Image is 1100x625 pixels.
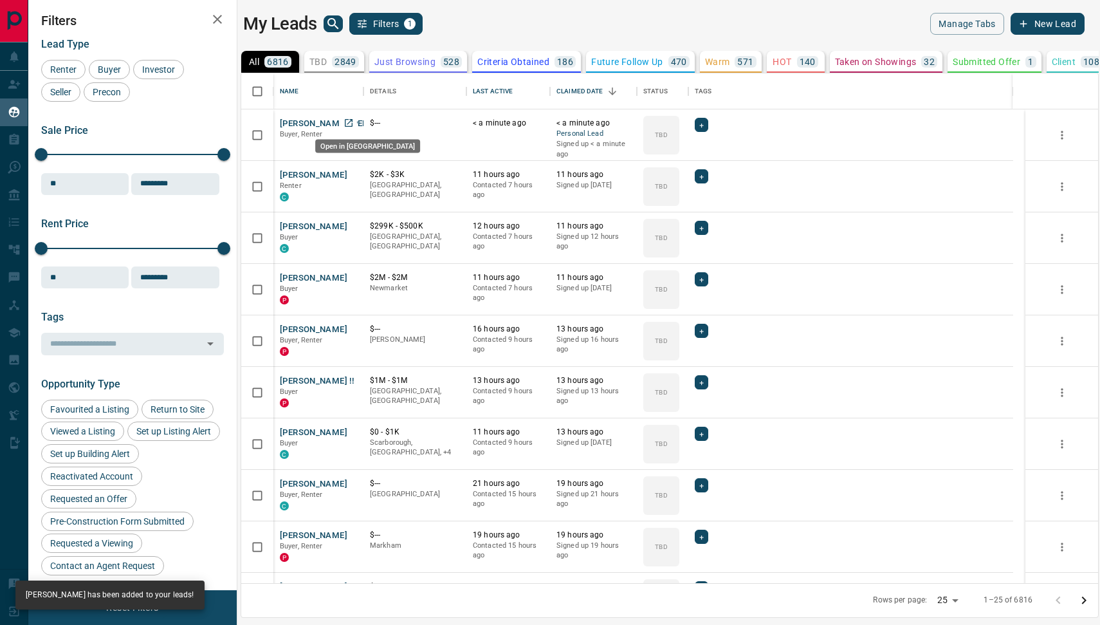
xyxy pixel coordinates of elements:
[688,73,1013,109] div: Tags
[637,73,688,109] div: Status
[835,57,917,66] p: Taken on Showings
[370,375,460,386] p: $1M - $1M
[699,479,704,492] span: +
[556,581,630,592] p: 21 hours ago
[473,221,544,232] p: 12 hours ago
[280,490,323,499] span: Buyer, Renter
[41,534,142,553] div: Requested a Viewing
[273,73,363,109] div: Name
[280,387,298,396] span: Buyer
[473,283,544,303] p: Contacted 7 hours ago
[695,169,708,183] div: +
[557,57,573,66] p: 186
[556,118,630,129] p: < a minute ago
[556,324,630,335] p: 13 hours ago
[473,438,544,458] p: Contacted 9 hours ago
[556,530,630,541] p: 19 hours ago
[556,541,630,561] p: Signed up 19 hours ago
[370,180,460,200] p: [GEOGRAPHIC_DATA], [GEOGRAPHIC_DATA]
[695,118,708,132] div: +
[280,375,354,387] button: [PERSON_NAME] !!
[280,542,323,550] span: Buyer, Renter
[1028,57,1033,66] p: 1
[695,427,708,441] div: +
[1052,126,1072,145] button: more
[705,57,730,66] p: Warm
[46,494,132,504] span: Requested an Offer
[309,57,327,66] p: TBD
[41,489,136,508] div: Requested an Offer
[556,73,603,109] div: Claimed Date
[133,60,184,79] div: Investor
[46,64,81,75] span: Renter
[46,449,134,459] span: Set up Building Alert
[280,324,347,336] button: [PERSON_NAME]
[473,375,544,386] p: 13 hours ago
[340,115,357,131] a: Open in New Tab
[1052,57,1076,66] p: Client
[370,169,460,180] p: $2K - $3K
[46,426,120,436] span: Viewed a Listing
[655,387,667,397] p: TBD
[1052,177,1072,196] button: more
[46,516,189,527] span: Pre-Construction Form Submitted
[473,272,544,283] p: 11 hours ago
[655,336,667,346] p: TBD
[93,64,125,75] span: Buyer
[280,439,298,447] span: Buyer
[699,582,704,595] span: +
[473,489,544,509] p: Contacted 15 hours ago
[655,490,667,500] p: TBD
[324,15,343,32] button: search button
[1052,486,1072,505] button: more
[370,541,460,551] p: Markham
[280,336,323,344] span: Buyer, Renter
[591,57,663,66] p: Future Follow Up
[556,232,630,252] p: Signed up 12 hours ago
[932,591,963,610] div: 25
[280,130,323,138] span: Buyer, Renter
[556,386,630,406] p: Signed up 13 hours ago
[280,581,347,593] button: [PERSON_NAME]
[550,73,637,109] div: Claimed Date
[349,13,423,35] button: Filters1
[1052,537,1072,557] button: more
[127,422,220,441] div: Set up Listing Alert
[41,38,89,50] span: Lead Type
[280,233,298,241] span: Buyer
[315,140,420,153] div: Open in [GEOGRAPHIC_DATA]
[695,581,708,595] div: +
[1052,229,1072,248] button: more
[280,221,347,233] button: [PERSON_NAME]
[370,335,460,345] p: [PERSON_NAME]
[1083,57,1099,66] p: 108
[473,478,544,489] p: 21 hours ago
[146,404,209,415] span: Return to Site
[280,553,289,562] div: property.ca
[655,285,667,294] p: TBD
[473,530,544,541] p: 19 hours ago
[363,73,466,109] div: Details
[699,221,704,234] span: +
[473,386,544,406] p: Contacted 9 hours ago
[473,73,513,109] div: Last Active
[84,82,130,102] div: Precon
[280,244,289,253] div: condos.ca
[873,595,927,606] p: Rows per page:
[370,283,460,294] p: Newmarket
[556,438,630,448] p: Signed up [DATE]
[249,57,259,66] p: All
[473,335,544,355] p: Contacted 9 hours ago
[280,347,289,356] div: property.ca
[370,427,460,438] p: $0 - $1K
[280,118,417,130] button: [PERSON_NAME] [PERSON_NAME]
[280,427,347,439] button: [PERSON_NAME]
[655,233,667,243] p: TBD
[370,272,460,283] p: $2M - $2M
[603,82,621,100] button: Sort
[1052,331,1072,351] button: more
[473,118,544,129] p: < a minute ago
[1052,383,1072,402] button: more
[473,324,544,335] p: 16 hours ago
[335,57,356,66] p: 2849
